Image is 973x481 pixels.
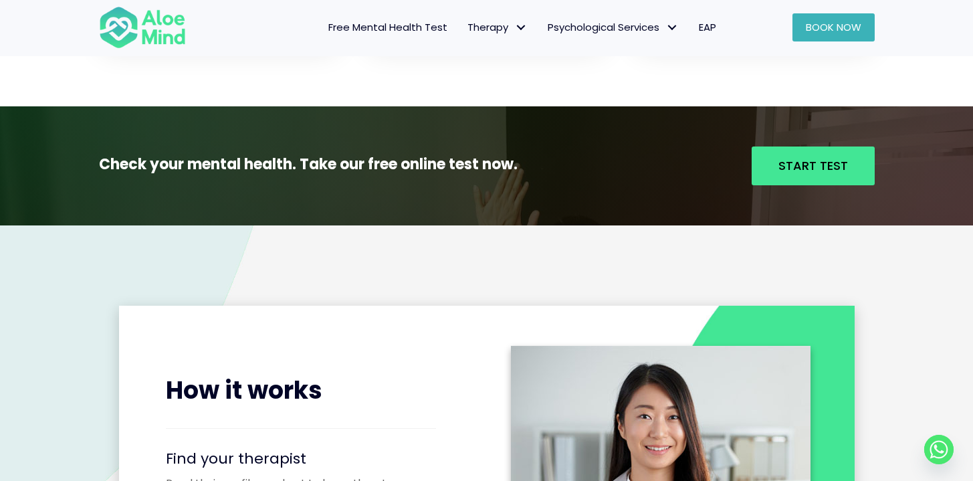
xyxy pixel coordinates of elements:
[318,13,457,41] a: Free Mental Health Test
[538,13,689,41] a: Psychological ServicesPsychological Services: submenu
[663,18,682,37] span: Psychological Services: submenu
[548,20,679,34] span: Psychological Services
[457,13,538,41] a: TherapyTherapy: submenu
[99,5,186,50] img: Aloe mind Logo
[166,448,306,469] a: Find your therapist
[924,435,954,464] a: Whatsapp
[699,20,716,34] span: EAP
[512,18,531,37] span: Therapy: submenu
[752,147,875,185] a: Start Test
[203,13,726,41] nav: Menu
[467,20,528,34] span: Therapy
[806,20,861,34] span: Book Now
[778,157,848,174] span: Start Test
[689,13,726,41] a: EAP
[99,154,575,175] p: Check your mental health. Take our free online test now.
[792,13,875,41] a: Book Now
[328,20,447,34] span: Free Mental Health Test
[166,373,322,407] span: How it works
